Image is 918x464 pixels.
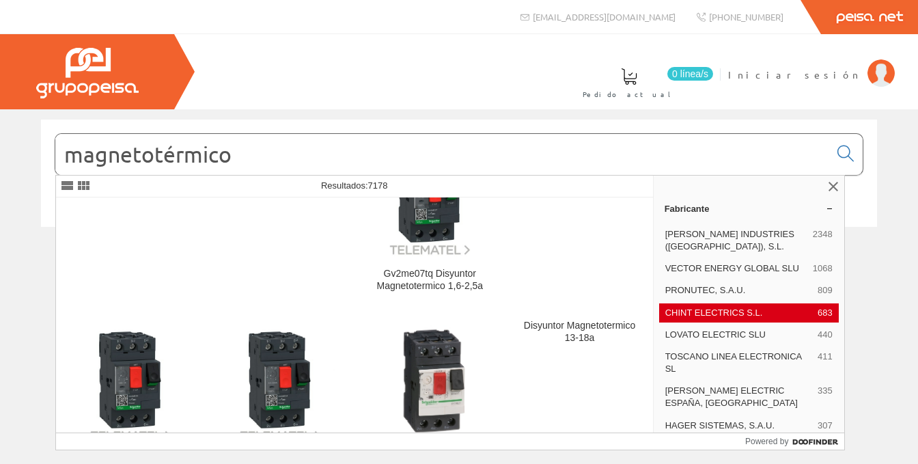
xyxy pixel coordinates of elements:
[818,329,833,341] span: 440
[321,180,388,191] span: Resultados:
[665,262,807,275] span: VECTOR ENERGY GLOBAL SLU
[355,123,504,308] a: Gv2me07tq Disyuntor Magnetotermico 1,6-2,5a Gv2me07tq Disyuntor Magnetotermico 1,6-2,5a
[745,435,788,448] span: Powered by
[818,307,833,319] span: 683
[813,228,833,253] span: 2348
[665,420,812,432] span: HAGER SISTEMAS, S.A.U.
[818,420,833,432] span: 307
[368,180,388,191] span: 7178
[665,284,812,297] span: PRONUTEC, S.A.U.
[366,268,493,292] div: Gv2me07tq Disyuntor Magnetotermico 1,6-2,5a
[813,262,833,275] span: 1068
[69,320,192,443] img: Gv2me05tq Disyuntor Magnetotermico 0,63-1a
[728,68,861,81] span: Iniciar sesión
[36,48,139,98] img: Grupo Peisa
[745,433,844,450] a: Powered by
[55,134,829,175] input: Buscar...
[665,228,807,253] span: [PERSON_NAME] INDUSTRIES ([GEOGRAPHIC_DATA]), S.L.
[667,67,713,81] span: 0 línea/s
[41,244,877,256] div: © Grupo Peisa
[533,11,676,23] span: [EMAIL_ADDRESS][DOMAIN_NAME]
[665,351,812,375] span: TOSCANO LINEA ELECTRONICA SL
[516,320,643,344] div: Disyuntor Magnetotermico 13-18a
[368,320,491,443] img: Disyuntor Magnetotermico 17-23a
[654,197,844,219] a: Fabricante
[818,284,833,297] span: 809
[818,385,833,409] span: 335
[709,11,783,23] span: [PHONE_NUMBER]
[583,87,676,101] span: Pedido actual
[665,307,812,319] span: CHINT ELECTRICS S.L.
[219,320,342,443] img: Gv2me04tq Disyuntor Magnetotermico 0,40-0,63a
[665,329,812,341] span: LOVATO ELECTRIC SLU
[728,57,895,70] a: Iniciar sesión
[818,351,833,375] span: 411
[665,385,812,409] span: [PERSON_NAME] ELECTRIC ESPAÑA, [GEOGRAPHIC_DATA]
